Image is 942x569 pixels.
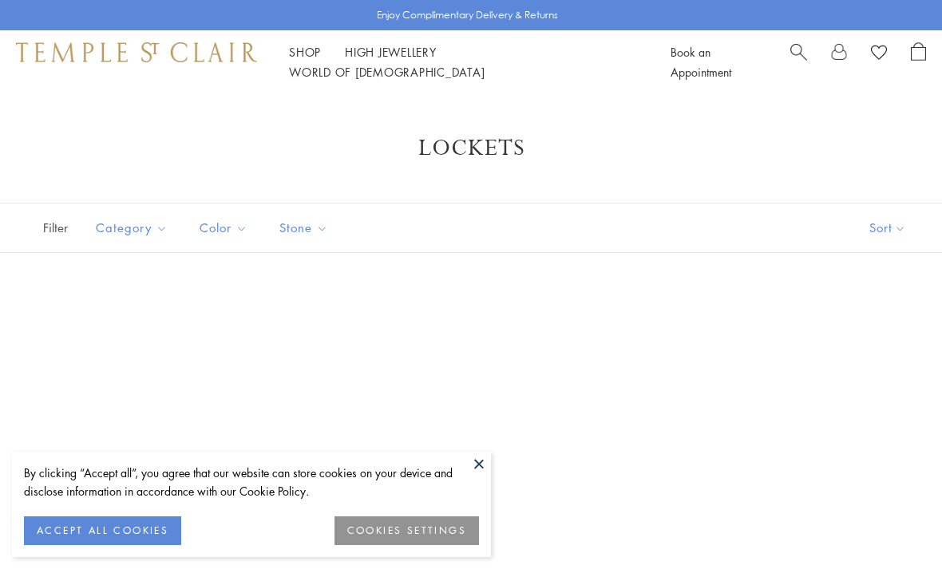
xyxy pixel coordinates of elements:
[833,203,942,252] button: Show sort by
[24,516,181,545] button: ACCEPT ALL COOKIES
[871,42,887,66] a: View Wishlist
[345,44,437,60] a: High JewelleryHigh Jewellery
[188,210,259,246] button: Color
[271,218,340,238] span: Stone
[289,44,321,60] a: ShopShop
[40,293,306,559] a: 18K Emerald Nocturne Owl Locket
[88,218,180,238] span: Category
[16,42,257,61] img: Temple St. Clair
[84,210,180,246] button: Category
[790,42,807,82] a: Search
[334,516,479,545] button: COOKIES SETTINGS
[267,210,340,246] button: Stone
[671,44,731,80] a: Book an Appointment
[636,293,902,559] a: P34614-OWLOCBM
[24,464,479,500] div: By clicking “Accept all”, you agree that our website can store cookies on your device and disclos...
[911,42,926,82] a: Open Shopping Bag
[338,293,604,559] a: 18K Blue Sapphire Nocturne Owl Locket
[289,64,485,80] a: World of [DEMOGRAPHIC_DATA]World of [DEMOGRAPHIC_DATA]
[377,7,558,23] p: Enjoy Complimentary Delivery & Returns
[289,42,635,82] nav: Main navigation
[64,134,878,163] h1: Lockets
[192,218,259,238] span: Color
